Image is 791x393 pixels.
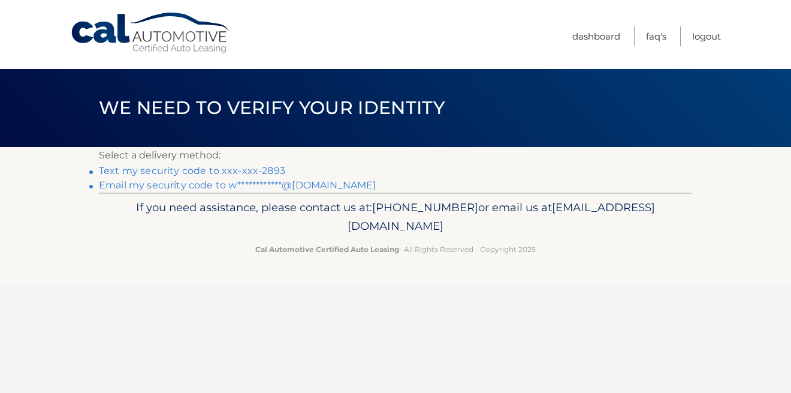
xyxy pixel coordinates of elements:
p: - All Rights Reserved - Copyright 2025 [107,243,684,256]
p: Select a delivery method: [99,147,692,164]
span: We need to verify your identity [99,97,445,119]
span: [PHONE_NUMBER] [372,200,478,214]
a: Text my security code to xxx-xxx-2893 [99,165,285,176]
a: FAQ's [646,26,666,46]
p: If you need assistance, please contact us at: or email us at [107,198,684,236]
a: Cal Automotive [70,12,232,55]
strong: Cal Automotive Certified Auto Leasing [255,245,399,254]
a: Logout [692,26,721,46]
a: Dashboard [572,26,620,46]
